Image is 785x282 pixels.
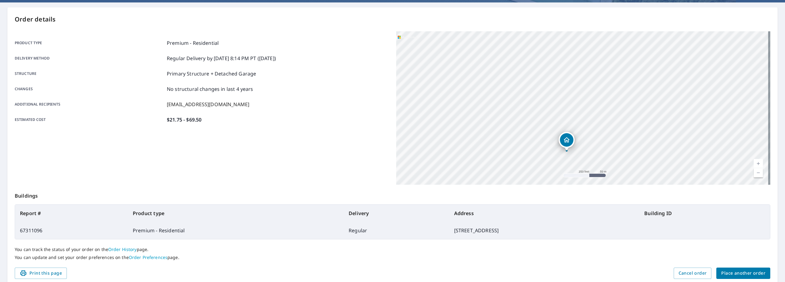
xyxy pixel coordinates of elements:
[344,222,449,239] td: Regular
[20,269,62,277] span: Print this page
[167,70,256,77] p: Primary Structure + Detached Garage
[167,55,276,62] p: Regular Delivery by [DATE] 8:14 PM PT ([DATE])
[167,85,253,93] p: No structural changes in last 4 years
[344,205,449,222] th: Delivery
[716,268,770,279] button: Place another order
[15,101,164,108] p: Additional recipients
[449,205,640,222] th: Address
[167,116,201,123] p: $21.75 - $69.50
[721,269,765,277] span: Place another order
[559,132,575,151] div: Dropped pin, building 1, Residential property, 12655 S Silver Creek St Parker, CO 80134
[15,116,164,123] p: Estimated cost
[15,85,164,93] p: Changes
[128,222,344,239] td: Premium - Residential
[15,205,128,222] th: Report #
[679,269,707,277] span: Cancel order
[15,15,770,24] p: Order details
[128,205,344,222] th: Product type
[15,268,67,279] button: Print this page
[15,39,164,47] p: Product type
[15,185,770,204] p: Buildings
[639,205,770,222] th: Building ID
[449,222,640,239] td: [STREET_ADDRESS]
[15,70,164,77] p: Structure
[674,268,712,279] button: Cancel order
[167,39,219,47] p: Premium - Residential
[129,254,167,260] a: Order Preferences
[15,255,770,260] p: You can update and set your order preferences on the page.
[754,168,763,177] a: Current Level 17, Zoom Out
[108,246,137,252] a: Order History
[15,247,770,252] p: You can track the status of your order on the page.
[15,55,164,62] p: Delivery method
[15,222,128,239] td: 67311096
[167,101,249,108] p: [EMAIL_ADDRESS][DOMAIN_NAME]
[754,159,763,168] a: Current Level 17, Zoom In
